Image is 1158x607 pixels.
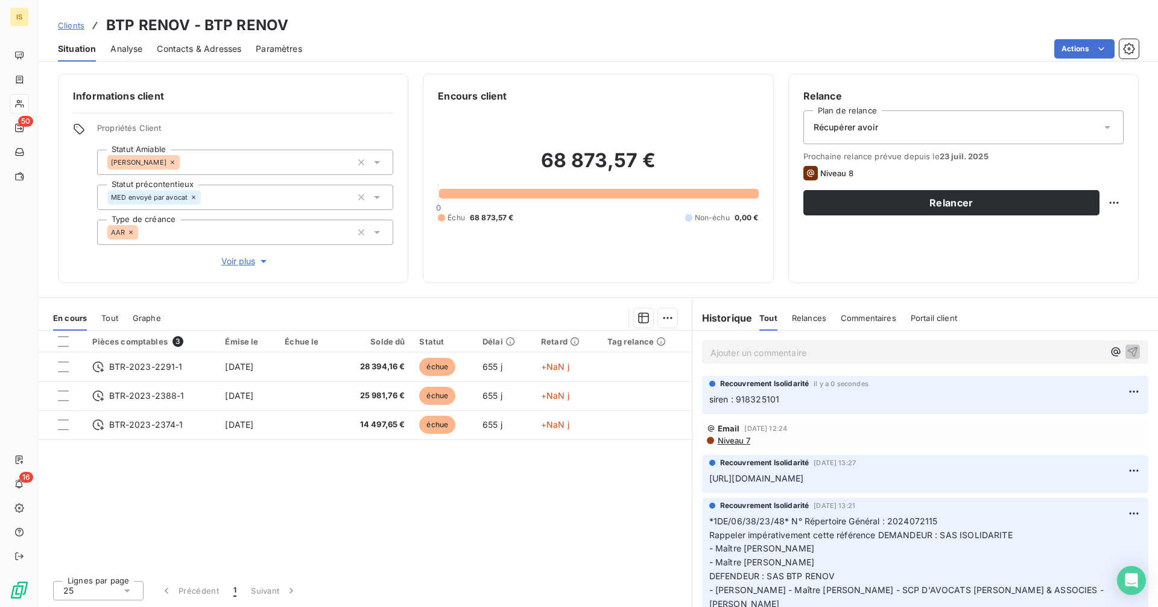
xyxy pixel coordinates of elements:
div: Échue le [285,337,331,346]
span: Voir plus [221,255,270,267]
span: *1DE/06/38/23/48* N° Répertoire Général : 2024072115 [709,516,938,526]
span: BTR-2023-2291-1 [109,361,182,373]
span: Commentaires [841,313,896,323]
div: Statut [419,337,468,346]
div: Tag relance [607,337,685,346]
span: Niveau 7 [717,436,750,445]
span: 3 [172,336,183,347]
button: 1 [226,578,244,603]
span: Contacts & Adresses [157,43,241,55]
span: 0,00 € [735,212,759,223]
span: DEFENDEUR : SAS BTP RENOV [709,571,835,581]
span: BTR-2023-2388-1 [109,390,184,402]
span: 25 981,76 € [345,390,405,402]
span: Analyse [110,43,142,55]
span: +NaN j [541,419,569,430]
span: Propriétés Client [97,123,393,140]
span: 25 [63,585,74,597]
input: Ajouter une valeur [180,157,189,168]
span: 1 [233,585,236,597]
h6: Encours client [438,89,507,103]
span: Graphe [133,313,161,323]
span: Recouvrement Isolidarité [720,457,809,468]
span: [PERSON_NAME] [111,159,166,166]
div: Émise le [225,337,270,346]
button: Précédent [153,578,226,603]
span: Rappeler impérativement cette référence DEMANDEUR : SAS ISOLIDARITE [709,530,1013,540]
h6: Relance [803,89,1124,103]
span: +NaN j [541,361,569,372]
span: 23 juil. 2025 [940,151,989,161]
a: Clients [58,19,84,31]
span: Prochaine relance prévue depuis le [803,151,1124,161]
span: [DATE] 13:27 [814,459,856,466]
h6: Historique [692,311,753,325]
input: Ajouter une valeur [201,192,210,203]
span: Échu [448,212,465,223]
span: Niveau 8 [820,168,853,178]
span: Tout [759,313,777,323]
span: Non-échu [695,212,730,223]
span: Paramètres [256,43,302,55]
span: échue [419,358,455,376]
span: Email [718,424,740,433]
span: Recouvrement Isolidarité [720,378,809,389]
span: Situation [58,43,96,55]
span: BTR-2023-2374-1 [109,419,183,431]
span: 655 j [482,361,502,372]
span: 655 j [482,419,502,430]
span: AAR [111,229,125,236]
span: 50 [18,116,33,127]
span: [DATE] 13:21 [814,502,855,509]
span: Tout [101,313,118,323]
span: 0 [436,203,441,212]
h6: Informations client [73,89,393,103]
img: Logo LeanPay [10,580,29,600]
div: IS [10,7,29,27]
span: - Maître [PERSON_NAME] [709,557,814,567]
h3: BTP RENOV - BTP RENOV [106,14,288,36]
div: Solde dû [345,337,405,346]
span: En cours [53,313,87,323]
h2: 68 873,57 € [438,148,758,185]
span: il y a 0 secondes [814,380,868,387]
span: 68 873,57 € [470,212,514,223]
span: 28 394,16 € [345,361,405,373]
span: +NaN j [541,390,569,401]
span: 14 497,65 € [345,419,405,431]
span: [DATE] 12:24 [744,425,787,432]
a: 50 [10,118,28,138]
span: Recouvrement Isolidarité [720,500,809,511]
div: Retard [541,337,593,346]
button: Suivant [244,578,305,603]
div: Pièces comptables [92,336,210,347]
span: [URL][DOMAIN_NAME] [709,473,804,483]
span: siren : 918325101 [709,394,780,404]
span: Relances [792,313,826,323]
span: [DATE] [225,419,253,430]
button: Voir plus [97,255,393,268]
div: Délai [482,337,527,346]
span: [DATE] [225,361,253,372]
button: Relancer [803,190,1099,215]
span: échue [419,387,455,405]
span: Clients [58,21,84,30]
div: Open Intercom Messenger [1117,566,1146,595]
input: Ajouter une valeur [138,227,148,238]
button: Actions [1054,39,1115,59]
span: MED envoyé par avocat [111,194,188,201]
span: échue [419,416,455,434]
span: Portail client [911,313,957,323]
span: - Maître [PERSON_NAME] [709,543,814,553]
span: 655 j [482,390,502,401]
span: Récupérer avoir [814,121,878,133]
span: 16 [19,472,33,483]
span: [DATE] [225,390,253,401]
